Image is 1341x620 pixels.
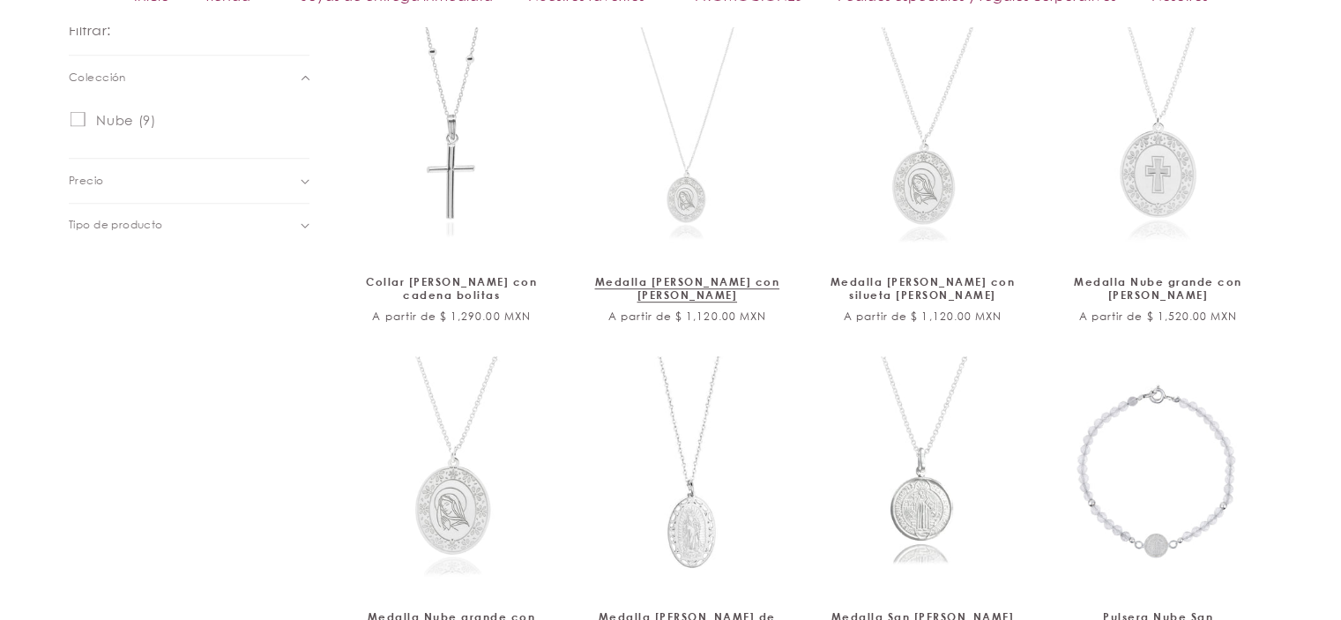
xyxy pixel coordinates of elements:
[69,70,126,86] span: Colección
[69,20,110,41] h2: Filtrar:
[69,204,309,247] summary: Tipo de producto (0 seleccionado)
[592,275,783,303] a: Medalla [PERSON_NAME] con [PERSON_NAME]
[69,56,309,99] summary: Colección (0 seleccionado)
[827,275,1018,303] a: Medalla [PERSON_NAME] con silueta [PERSON_NAME]
[1062,275,1254,303] a: Medalla Nube grande con [PERSON_NAME]
[69,159,309,202] summary: Precio
[356,275,548,303] a: Collar [PERSON_NAME] con cadena bolitas
[69,217,163,233] span: Tipo de producto
[96,112,155,129] span: Nube (9)
[69,173,104,189] span: Precio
